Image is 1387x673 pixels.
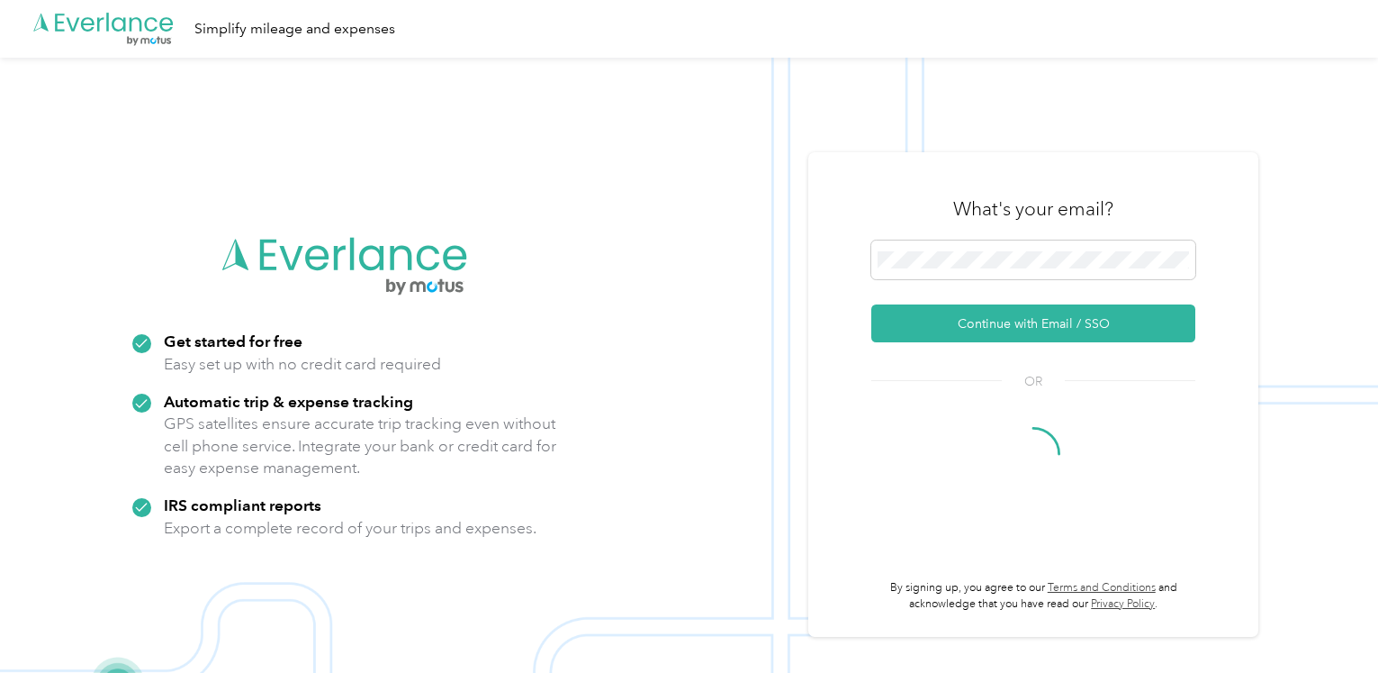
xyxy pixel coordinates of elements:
[194,18,395,41] div: Simplify mileage and expenses
[1091,597,1155,611] a: Privacy Policy
[164,413,557,479] p: GPS satellites ensure accurate trip tracking even without cell phone service. Integrate your bank...
[164,496,321,514] strong: IRS compliant reports
[1002,372,1065,391] span: OR
[164,517,536,540] p: Export a complete record of your trips and expenses.
[164,392,413,411] strong: Automatic trip & expense tracking
[871,305,1195,342] button: Continue with Email / SSO
[164,332,302,350] strong: Get started for free
[1048,581,1156,595] a: Terms and Conditions
[953,196,1113,222] h3: What's your email?
[871,580,1195,612] p: By signing up, you agree to our and acknowledge that you have read our .
[164,353,441,376] p: Easy set up with no credit card required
